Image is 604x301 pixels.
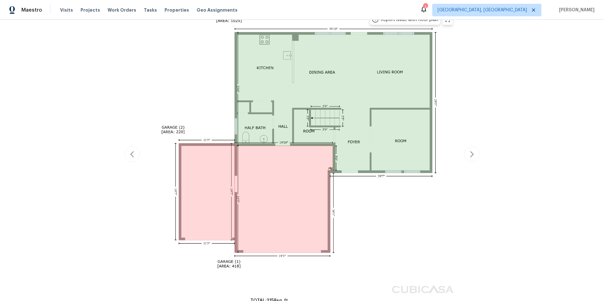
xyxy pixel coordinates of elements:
span: Work Orders [108,7,136,13]
span: [PERSON_NAME] [556,7,595,13]
button: zoom in [443,15,453,25]
span: Visits [60,7,73,13]
span: [GEOGRAPHIC_DATA], [GEOGRAPHIC_DATA] [438,7,527,13]
div: Report issue with floor plan [381,17,438,23]
span: Properties [165,7,189,13]
span: Geo Assignments [197,7,238,13]
span: Projects [81,7,100,13]
span: Maestro [21,7,42,13]
span: Tasks [144,8,157,12]
img: floor plan rendering [148,11,456,296]
div: 1 [423,4,428,10]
